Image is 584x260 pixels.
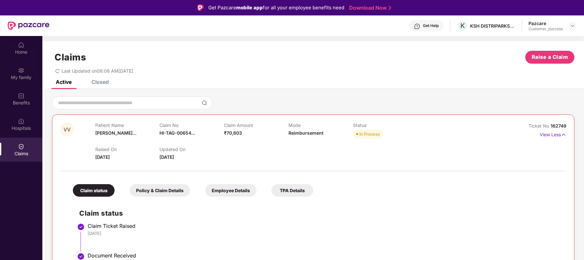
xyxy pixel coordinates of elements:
p: Claim No [159,122,224,128]
span: 162749 [551,123,566,129]
img: svg+xml;base64,PHN2ZyB4bWxucz0iaHR0cDovL3d3dy53My5vcmcvMjAwMC9zdmciIHdpZHRoPSIxNyIgaGVpZ2h0PSIxNy... [561,131,566,138]
p: Claim Amount [224,122,288,128]
span: Reimbursement [288,130,323,136]
div: KSH DISTRIPARKS PRIVATE LIMITED [470,23,515,29]
span: K [460,22,465,30]
img: svg+xml;base64,PHN2ZyBpZD0iSG9zcGl0YWxzIiB4bWxucz0iaHR0cDovL3d3dy53My5vcmcvMjAwMC9zdmciIHdpZHRoPS... [18,118,24,124]
a: Download Now [349,4,389,11]
div: Pazcare [528,20,563,26]
div: Closed [91,79,109,85]
p: Status [353,122,417,128]
div: Customer_success [528,26,563,31]
span: ₹70,603 [224,130,242,136]
p: Raised On [95,147,160,152]
img: New Pazcare Logo [8,22,49,30]
div: Get Pazcare for all your employee benefits need [208,4,344,12]
span: [DATE] [159,154,174,160]
div: Active [56,79,72,85]
img: svg+xml;base64,PHN2ZyBpZD0iU3RlcC1Eb25lLTMyeDMyIiB4bWxucz0iaHR0cDovL3d3dy53My5vcmcvMjAwMC9zdmciIH... [77,223,85,231]
h1: Claims [55,52,86,63]
p: Patient Name [95,122,160,128]
span: [PERSON_NAME]... [95,130,136,136]
div: Get Help [423,23,439,28]
div: Claim Ticket Raised [88,223,560,229]
span: Ticket No [528,123,551,129]
div: TPA Details [271,184,313,197]
span: redo [55,68,60,74]
p: Mode [288,122,353,128]
div: Employee Details [205,184,256,197]
img: svg+xml;base64,PHN2ZyB3aWR0aD0iMjAiIGhlaWdodD0iMjAiIHZpZXdCb3g9IjAgMCAyMCAyMCIgZmlsbD0ibm9uZSIgeG... [18,67,24,74]
img: svg+xml;base64,PHN2ZyBpZD0iSG9tZSIgeG1sbnM9Imh0dHA6Ly93d3cudzMub3JnLzIwMDAvc3ZnIiB3aWR0aD0iMjAiIG... [18,42,24,48]
img: Stroke [389,4,391,11]
img: svg+xml;base64,PHN2ZyBpZD0iU2VhcmNoLTMyeDMyIiB4bWxucz0iaHR0cDovL3d3dy53My5vcmcvMjAwMC9zdmciIHdpZH... [202,100,207,105]
div: Document Received [88,252,560,259]
div: In Process [359,131,380,137]
span: VV [64,127,71,132]
strong: mobile app [236,4,263,11]
span: HI-TAG-00654... [159,130,195,136]
img: svg+xml;base64,PHN2ZyBpZD0iQ2xhaW0iIHhtbG5zPSJodHRwOi8vd3d3LnczLm9yZy8yMDAwL3N2ZyIgd2lkdGg9IjIwIi... [18,143,24,150]
div: [DATE] [88,230,560,236]
div: Policy & Claim Details [130,184,190,197]
img: svg+xml;base64,PHN2ZyBpZD0iSGVscC0zMngzMiIgeG1sbnM9Imh0dHA6Ly93d3cudzMub3JnLzIwMDAvc3ZnIiB3aWR0aD... [414,23,420,30]
p: View Less [540,130,566,138]
span: Raise a Claim [532,53,568,61]
span: [DATE] [95,154,110,160]
span: Last Updated on 08:08 AM[DATE] [62,68,133,74]
p: Updated On [159,147,224,152]
img: svg+xml;base64,PHN2ZyBpZD0iRHJvcGRvd24tMzJ4MzIiIHhtbG5zPSJodHRwOi8vd3d3LnczLm9yZy8yMDAwL3N2ZyIgd2... [570,23,575,28]
button: Raise a Claim [525,51,574,64]
img: svg+xml;base64,PHN2ZyBpZD0iQmVuZWZpdHMiIHhtbG5zPSJodHRwOi8vd3d3LnczLm9yZy8yMDAwL3N2ZyIgd2lkdGg9Ij... [18,93,24,99]
img: Logo [197,4,204,11]
div: Claim status [73,184,115,197]
h2: Claim status [79,208,560,219]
